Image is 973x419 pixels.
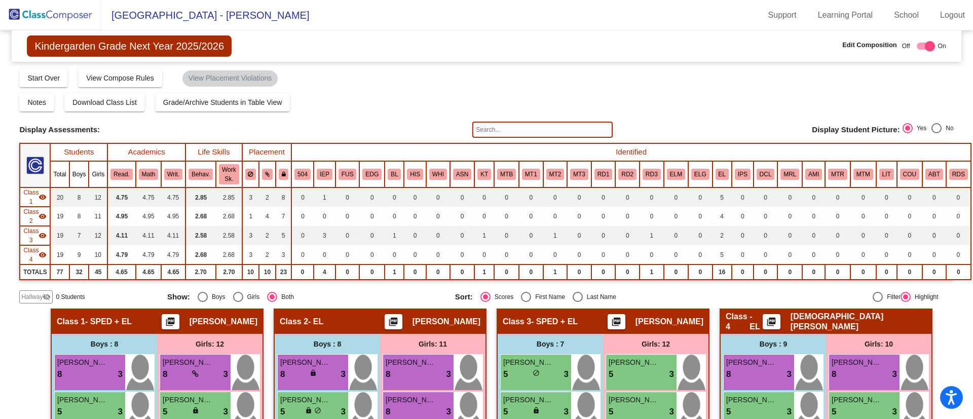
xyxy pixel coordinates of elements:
td: 0 [494,226,519,245]
td: 5 [276,226,292,245]
th: Reading Specialist [946,161,971,187]
td: 0 [426,245,450,264]
td: 0 [688,245,713,264]
td: 0 [519,207,543,226]
th: Reading Tier 1 [591,161,616,187]
th: Hispanic [404,161,426,187]
td: 0 [615,187,640,207]
td: 0 [922,245,946,264]
td: 3 [242,245,259,264]
td: 0 [519,226,543,245]
th: Individualized Education Plan [314,161,335,187]
button: Writ. [164,169,182,180]
td: 8 [69,187,89,207]
td: 7 [276,207,292,226]
th: EDGE Group [359,161,385,187]
button: HIS [407,169,423,180]
td: 0 [494,245,519,264]
a: School [886,7,927,23]
th: Students [50,143,107,161]
mat-icon: picture_as_pdf [610,317,622,331]
td: 2.68 [185,245,216,264]
td: 0 [591,226,616,245]
th: Math Tier 2 [543,161,568,187]
mat-icon: picture_as_pdf [387,317,399,331]
td: 0 [754,245,778,264]
td: 0 [754,187,778,207]
td: 4.95 [107,207,136,226]
td: 0 [404,226,426,245]
td: 0 [825,245,850,264]
td: 0 [876,226,897,245]
td: 10 [242,264,259,280]
button: DCL [757,169,775,180]
td: 5 [713,187,732,207]
td: 3 [242,187,259,207]
td: 0 [850,226,876,245]
th: FUSION [335,161,360,187]
td: 19 [50,245,69,264]
td: 3 [242,226,259,245]
th: Multi-Racial [777,161,802,187]
button: ASN [453,169,471,180]
td: 0 [897,207,922,226]
th: Placement [242,143,292,161]
td: 0 [291,207,314,226]
button: 504 [294,169,311,180]
td: 0 [335,245,360,264]
td: 0 [291,226,314,245]
td: 0 [567,245,591,264]
td: 0 [897,245,922,264]
th: In Eligibility Process [688,161,713,187]
td: 2.68 [216,245,242,264]
th: Reading Tier 3 [640,161,664,187]
td: 0 [825,187,850,207]
td: 0 [591,207,616,226]
button: View Compose Rules [78,69,162,87]
td: 2.58 [216,226,242,245]
td: 20 [50,187,69,207]
mat-radio-group: Select an option [903,123,954,136]
mat-icon: visibility [39,193,47,201]
td: 0 [426,187,450,207]
td: 4.95 [161,207,185,226]
td: 7 [69,226,89,245]
td: 0 [404,207,426,226]
td: 2.68 [185,207,216,226]
button: Behav. [189,169,213,180]
td: 0 [802,226,825,245]
td: 0 [567,187,591,207]
th: Asian [450,161,474,187]
td: 0 [404,264,426,280]
td: 0 [543,187,568,207]
td: 0 [640,187,664,207]
span: Kindergarden Grade Next Year 2025/2026 [27,35,232,57]
th: Absent/Tardy Issue (15 or more combined) [922,161,946,187]
td: 0 [314,245,335,264]
td: 0 [519,187,543,207]
td: 2 [259,187,276,207]
td: 0 [922,226,946,245]
td: 45 [89,264,107,280]
td: 4.75 [161,187,185,207]
span: Class 4 [23,246,39,264]
span: Notes [27,98,46,106]
button: ABT [925,169,943,180]
td: 4.65 [107,264,136,280]
td: 19 [50,226,69,245]
td: 0 [688,187,713,207]
td: 4.75 [136,187,161,207]
th: 504 Plan [291,161,314,187]
td: 4.79 [136,245,161,264]
td: 0 [291,187,314,207]
td: 0 [359,226,385,245]
td: 0 [291,245,314,264]
td: 0 [850,187,876,207]
td: 0 [825,207,850,226]
th: Reading Tier 2 [615,161,640,187]
th: White [426,161,450,187]
td: 0 [335,264,360,280]
td: 0 [426,264,450,280]
td: 0 [850,245,876,264]
td: 2 [713,226,732,245]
